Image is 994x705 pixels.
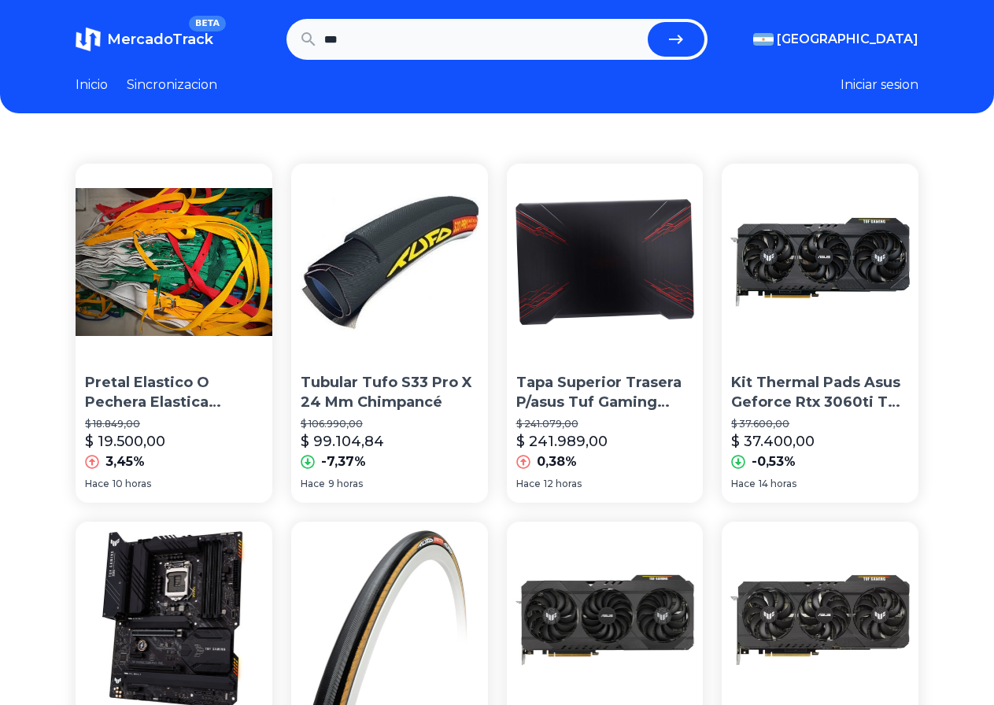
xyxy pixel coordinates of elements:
p: Pretal Elastico O Pechera Elastica Caballo Tuf [85,373,263,412]
img: Pretal Elastico O Pechera Elastica Caballo Tuf [76,164,272,360]
p: $ 37.400,00 [731,430,815,452]
p: -0,53% [752,452,796,471]
a: Tapa Superior Trasera P/asus Tuf Gaming Fx80 Fx80g Fx504Tapa Superior Trasera P/asus Tuf Gaming F... [507,164,704,503]
span: Hace [731,478,756,490]
p: $ 19.500,00 [85,430,165,452]
a: Kit Thermal Pads Asus Geforce Rtx 3060ti Tuf Gaming Oc 8gbKit Thermal Pads Asus Geforce Rtx 3060t... [722,164,918,503]
p: Tubular Tufo S33 Pro X 24 Mm Chimpancé [301,373,479,412]
span: 9 horas [328,478,363,490]
a: Tubular Tufo S33 Pro X 24 Mm ChimpancéTubular Tufo S33 Pro X 24 Mm Chimpancé$ 106.990,00$ 99.104,... [291,164,488,503]
img: Tapa Superior Trasera P/asus Tuf Gaming Fx80 Fx80g Fx504 [507,164,704,360]
p: 3,45% [105,452,145,471]
span: MercadoTrack [107,31,213,48]
img: MercadoTrack [76,27,101,52]
p: $ 99.104,84 [301,430,384,452]
a: Pretal Elastico O Pechera Elastica Caballo Tuf Pretal Elastico O Pechera Elastica Caballo Tuf$ 18... [76,164,272,503]
span: 12 horas [544,478,582,490]
p: -7,37% [321,452,366,471]
span: 14 horas [759,478,796,490]
span: [GEOGRAPHIC_DATA] [777,30,918,49]
a: MercadoTrackBETA [76,27,213,52]
a: Sincronizacion [127,76,217,94]
p: $ 241.079,00 [516,418,694,430]
span: BETA [189,16,226,31]
p: 0,38% [537,452,577,471]
p: Tapa Superior Trasera P/asus Tuf Gaming Fx80 Fx80g Fx504 [516,373,694,412]
span: Hace [516,478,541,490]
a: Inicio [76,76,108,94]
span: 10 horas [113,478,151,490]
p: $ 106.990,00 [301,418,479,430]
p: $ 241.989,00 [516,430,608,452]
p: $ 18.849,00 [85,418,263,430]
img: Tubular Tufo S33 Pro X 24 Mm Chimpancé [291,164,488,360]
span: Hace [301,478,325,490]
img: Kit Thermal Pads Asus Geforce Rtx 3060ti Tuf Gaming Oc 8gb [722,164,918,360]
p: Kit Thermal Pads Asus Geforce Rtx 3060ti Tuf Gaming Oc 8gb [731,373,909,412]
img: Argentina [753,33,774,46]
span: Hace [85,478,109,490]
button: [GEOGRAPHIC_DATA] [753,30,918,49]
p: $ 37.600,00 [731,418,909,430]
button: Iniciar sesion [841,76,918,94]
